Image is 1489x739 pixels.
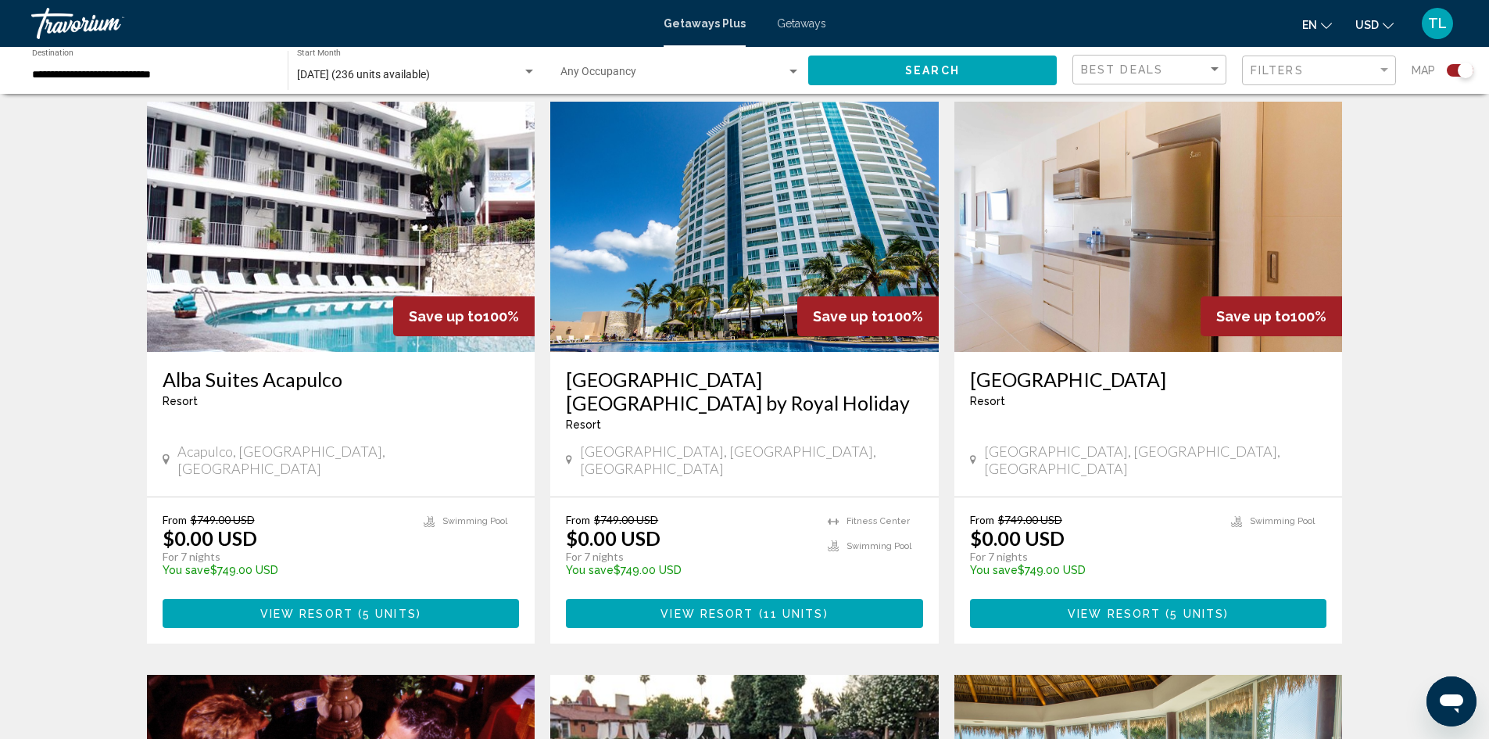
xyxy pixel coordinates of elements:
span: You save [566,564,614,576]
span: en [1302,19,1317,31]
span: ( ) [753,608,828,620]
span: USD [1355,19,1379,31]
span: 5 units [363,608,417,620]
p: For 7 nights [970,550,1216,564]
p: $749.00 USD [163,564,409,576]
span: Save up to [1216,308,1290,325]
span: Best Deals [1081,63,1163,76]
img: DE23I01X.jpg [954,102,1343,352]
p: For 7 nights [566,550,812,564]
span: TL [1428,16,1447,31]
button: User Menu [1417,7,1458,40]
span: Filters [1251,64,1304,77]
span: Swimming Pool [847,541,911,551]
span: You save [163,564,210,576]
span: Search [905,65,960,77]
span: Resort [163,395,198,407]
span: View Resort [660,608,753,620]
span: $749.00 USD [998,513,1062,526]
a: Getaways Plus [664,17,746,30]
button: Search [808,56,1057,84]
img: DG00E01X.jpg [550,102,939,352]
div: 100% [1201,296,1342,336]
span: Acapulco, [GEOGRAPHIC_DATA], [GEOGRAPHIC_DATA] [177,443,519,477]
span: $749.00 USD [191,513,255,526]
span: [GEOGRAPHIC_DATA], [GEOGRAPHIC_DATA], [GEOGRAPHIC_DATA] [984,443,1327,477]
button: View Resort(5 units) [163,599,520,628]
span: Resort [566,418,601,431]
p: $0.00 USD [970,526,1065,550]
span: Resort [970,395,1005,407]
div: 100% [393,296,535,336]
span: From [163,513,187,526]
button: View Resort(11 units) [566,599,923,628]
span: $749.00 USD [594,513,658,526]
span: ( ) [1161,608,1229,620]
span: Save up to [813,308,887,325]
span: View Resort [260,608,353,620]
button: View Resort(5 units) [970,599,1327,628]
p: $749.00 USD [970,564,1216,576]
span: From [970,513,994,526]
p: $0.00 USD [566,526,660,550]
p: $749.00 USD [566,564,812,576]
span: 5 units [1170,608,1224,620]
span: [DATE] (236 units available) [297,68,430,81]
span: Save up to [409,308,483,325]
button: Change currency [1355,13,1394,36]
span: Swimming Pool [442,516,507,526]
p: For 7 nights [163,550,409,564]
iframe: Button to launch messaging window [1426,676,1476,726]
span: Map [1412,59,1435,81]
button: Filter [1242,55,1396,87]
p: $0.00 USD [163,526,257,550]
span: You save [970,564,1018,576]
a: [GEOGRAPHIC_DATA] [GEOGRAPHIC_DATA] by Royal Holiday [566,368,923,414]
a: Travorium [31,8,648,39]
button: Change language [1302,13,1332,36]
span: ( ) [353,608,421,620]
div: 100% [797,296,939,336]
span: 11 units [764,608,824,620]
a: Getaways [777,17,826,30]
a: Alba Suites Acapulco [163,368,520,391]
mat-select: Sort by [1081,63,1222,77]
span: From [566,513,590,526]
a: [GEOGRAPHIC_DATA] [970,368,1327,391]
span: View Resort [1068,608,1161,620]
span: Swimming Pool [1250,516,1315,526]
span: Fitness Center [847,516,910,526]
span: [GEOGRAPHIC_DATA], [GEOGRAPHIC_DATA], [GEOGRAPHIC_DATA] [580,443,923,477]
img: 6972E01L.jpg [147,102,535,352]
